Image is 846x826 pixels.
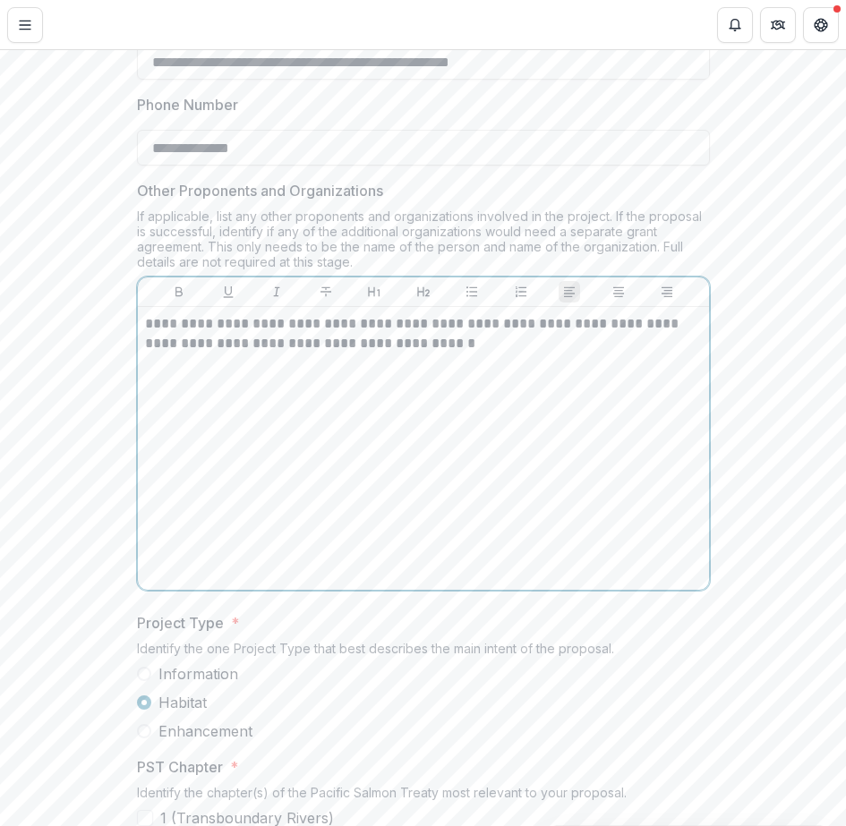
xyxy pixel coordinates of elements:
[168,281,190,302] button: Bold
[266,281,287,302] button: Italicize
[760,7,796,43] button: Partners
[158,720,252,742] span: Enhancement
[137,756,223,778] p: PST Chapter
[717,7,753,43] button: Notifications
[315,281,337,302] button: Strike
[656,281,678,302] button: Align Right
[413,281,434,302] button: Heading 2
[461,281,483,302] button: Bullet List
[7,7,43,43] button: Toggle Menu
[137,785,710,807] div: Identify the chapter(s) of the Pacific Salmon Treaty most relevant to your proposal.
[363,281,385,302] button: Heading 1
[137,209,710,277] div: If applicable, list any other proponents and organizations involved in the project. If the propos...
[510,281,532,302] button: Ordered List
[137,180,383,201] p: Other Proponents and Organizations
[559,281,580,302] button: Align Left
[137,94,238,115] p: Phone Number
[158,692,207,713] span: Habitat
[137,641,710,663] div: Identify the one Project Type that best describes the main intent of the proposal.
[137,612,224,634] p: Project Type
[608,281,629,302] button: Align Center
[803,7,839,43] button: Get Help
[158,663,238,685] span: Information
[218,281,239,302] button: Underline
